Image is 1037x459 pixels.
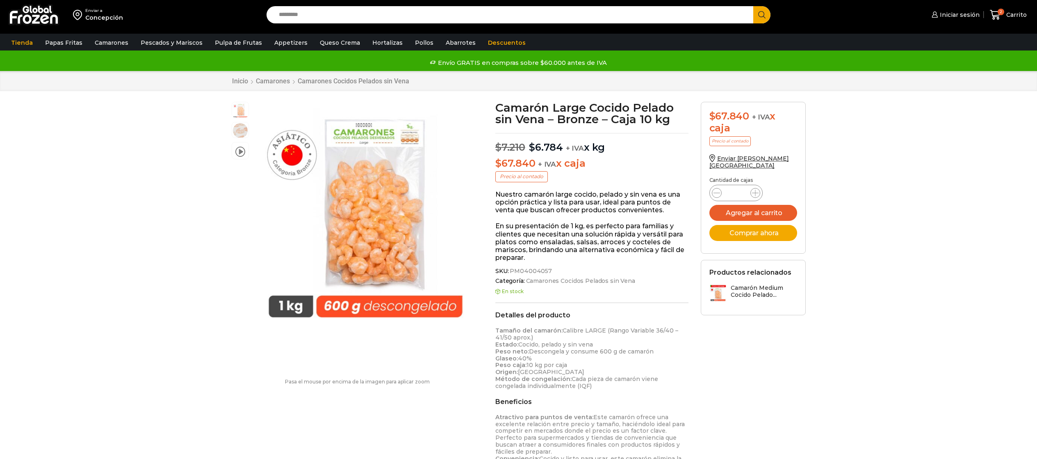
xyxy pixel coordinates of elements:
span: + IVA [752,113,770,121]
bdi: 7.210 [495,141,525,153]
h2: Productos relacionados [709,269,791,276]
h1: Camarón Large Cocido Pelado sin Vena – Bronze – Caja 10 kg [495,102,688,125]
p: Precio al contado [709,136,751,146]
span: Iniciar sesión [938,11,980,19]
bdi: 6.784 [529,141,563,153]
button: Comprar ahora [709,225,797,241]
input: Product quantity [728,187,744,199]
a: Abarrotes [442,35,480,50]
span: $ [529,141,535,153]
strong: Peso neto: [495,348,529,355]
button: Agregar al carrito [709,205,797,221]
a: 2 Carrito [988,5,1029,25]
p: Pasa el mouse por encima de la imagen para aplicar zoom [232,379,483,385]
p: Calibre LARGE (Rango Variable 36/40 – 41/50 aprox.) Cocido, pelado y sin vena Descongela y consum... [495,327,688,389]
p: En stock [495,289,688,294]
img: address-field-icon.svg [73,8,85,22]
span: Categoría: [495,278,688,285]
span: 2 [998,9,1004,15]
p: x kg [495,133,688,154]
div: Concepción [85,14,123,22]
span: large [232,102,248,119]
div: x caja [709,110,797,134]
a: Camarón Medium Cocido Pelado... [709,285,797,302]
a: Appetizers [270,35,312,50]
strong: Atractivo para puntos de venta: [495,413,593,421]
a: Pulpa de Frutas [211,35,266,50]
p: Cantidad de cajas [709,177,797,183]
a: Descuentos [484,35,530,50]
nav: Breadcrumb [232,77,410,85]
strong: Método de congelación: [495,375,572,383]
span: + IVA [538,160,556,168]
span: $ [709,110,716,122]
span: PM04004057 [508,268,552,275]
a: Inicio [232,77,248,85]
a: Enviar [PERSON_NAME][GEOGRAPHIC_DATA] [709,155,789,169]
strong: Tamaño del camarón: [495,327,563,334]
span: $ [495,141,501,153]
p: Precio al contado [495,171,548,182]
p: x caja [495,158,688,170]
button: Search button [753,6,770,23]
a: Tienda [7,35,37,50]
a: Iniciar sesión [930,7,980,23]
p: En su presentación de 1 kg, es perfecto para familias y clientes que necesitan una solución rápid... [495,222,688,262]
a: Camarones [255,77,290,85]
bdi: 67.840 [495,157,535,169]
a: Pescados y Mariscos [137,35,207,50]
a: Camarones Cocidos Pelados sin Vena [297,77,410,85]
a: Camarones [91,35,132,50]
a: Papas Fritas [41,35,87,50]
span: $ [495,157,501,169]
p: Nuestro camarón large cocido, pelado y sin vena es una opción práctica y lista para usar, ideal p... [495,190,688,214]
strong: Origen: [495,368,518,376]
h2: Beneficios [495,398,688,406]
strong: Estado: [495,341,518,348]
a: Queso Crema [316,35,364,50]
div: Enviar a [85,8,123,14]
span: + IVA [566,144,584,152]
a: Camarones Cocidos Pelados sin Vena [525,278,635,285]
bdi: 67.840 [709,110,749,122]
h2: Detalles del producto [495,311,688,319]
h3: Camarón Medium Cocido Pelado... [731,285,797,298]
span: SKU: [495,268,688,275]
span: camaron large [232,122,248,139]
span: Carrito [1004,11,1027,19]
strong: Glaseo: [495,355,518,362]
a: Pollos [411,35,438,50]
strong: Peso caja: [495,361,526,369]
a: Hortalizas [368,35,407,50]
